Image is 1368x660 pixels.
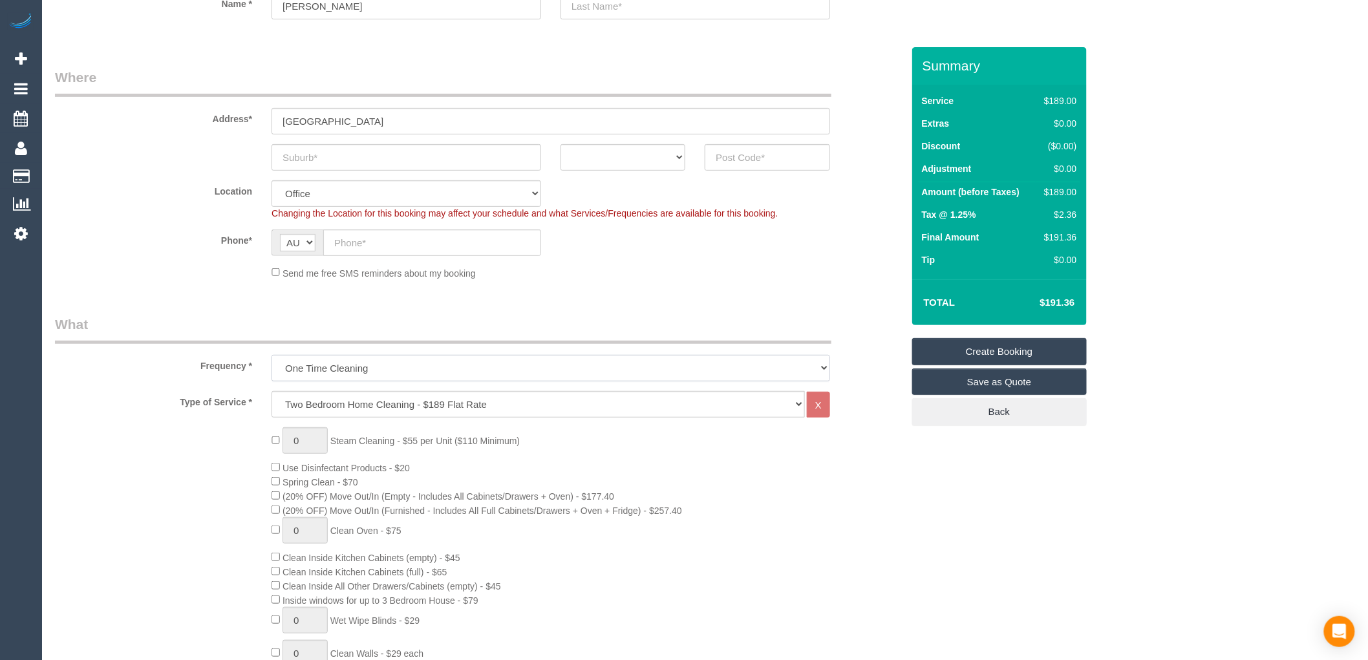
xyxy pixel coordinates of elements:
span: Wet Wipe Blinds - $29 [330,615,420,626]
label: Adjustment [922,162,972,175]
span: Clean Oven - $75 [330,526,401,536]
div: $0.00 [1039,253,1076,266]
legend: What [55,315,831,344]
div: $191.36 [1039,231,1076,244]
a: Create Booking [912,338,1087,365]
span: (20% OFF) Move Out/In (Empty - Includes All Cabinets/Drawers + Oven) - $177.40 [283,491,614,502]
label: Tip [922,253,935,266]
label: Final Amount [922,231,979,244]
div: $189.00 [1039,94,1076,107]
h3: Summary [923,58,1080,73]
label: Service [922,94,954,107]
span: Clean Inside All Other Drawers/Cabinets (empty) - $45 [283,581,501,591]
label: Discount [922,140,961,153]
span: Changing the Location for this booking may affect your schedule and what Services/Frequencies are... [272,208,778,218]
label: Phone* [45,229,262,247]
span: Use Disinfectant Products - $20 [283,463,410,473]
label: Type of Service * [45,391,262,409]
a: Back [912,398,1087,425]
h4: $191.36 [1001,297,1074,308]
input: Suburb* [272,144,541,171]
span: Inside windows for up to 3 Bedroom House - $79 [283,595,478,606]
span: Send me free SMS reminders about my booking [283,268,476,278]
div: Open Intercom Messenger [1324,616,1355,647]
legend: Where [55,68,831,97]
input: Post Code* [705,144,829,171]
div: $189.00 [1039,186,1076,198]
span: Clean Inside Kitchen Cabinets (empty) - $45 [283,553,460,563]
div: ($0.00) [1039,140,1076,153]
label: Extras [922,117,950,130]
strong: Total [924,297,956,308]
span: Clean Inside Kitchen Cabinets (full) - $65 [283,567,447,577]
a: Save as Quote [912,368,1087,396]
span: Clean Walls - $29 each [330,648,423,659]
label: Address* [45,108,262,125]
div: $0.00 [1039,162,1076,175]
div: $0.00 [1039,117,1076,130]
img: Automaid Logo [8,13,34,31]
span: Steam Cleaning - $55 per Unit ($110 Minimum) [330,436,520,446]
label: Frequency * [45,355,262,372]
label: Location [45,180,262,198]
label: Tax @ 1.25% [922,208,976,221]
span: (20% OFF) Move Out/In (Furnished - Includes All Full Cabinets/Drawers + Oven + Fridge) - $257.40 [283,506,682,516]
label: Amount (before Taxes) [922,186,1020,198]
span: Spring Clean - $70 [283,477,358,487]
div: $2.36 [1039,208,1076,221]
input: Phone* [323,229,541,256]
